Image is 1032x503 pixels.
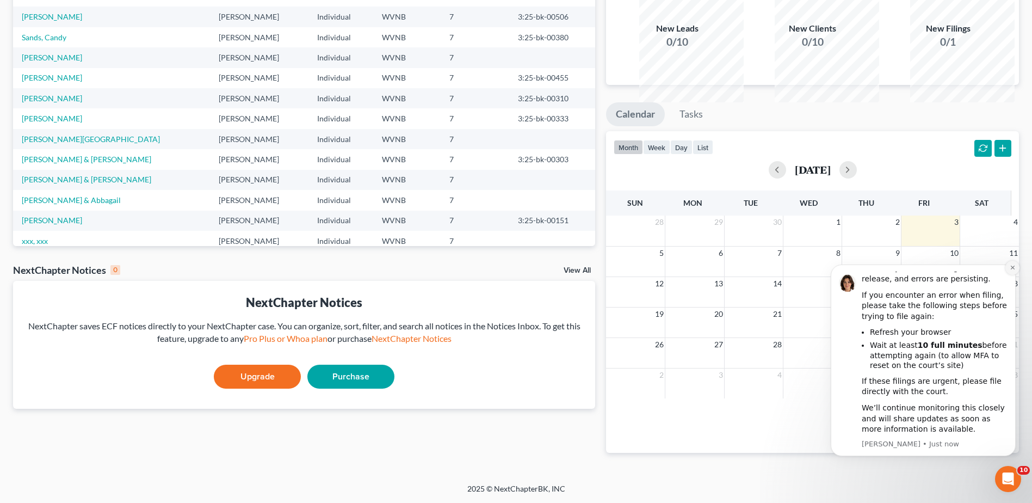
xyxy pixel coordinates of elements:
td: Individual [308,108,373,128]
iframe: Intercom live chat [995,466,1021,492]
h2: [DATE] [795,164,831,175]
td: Individual [308,211,373,231]
iframe: Intercom notifications message [814,251,1032,498]
td: [PERSON_NAME] [210,108,308,128]
span: Mon [683,198,702,207]
span: 29 [713,216,724,229]
td: 7 [441,190,510,210]
div: 0/1 [910,34,986,50]
td: [PERSON_NAME] [210,149,308,169]
td: 7 [441,231,510,251]
span: 6 [718,247,724,260]
span: 7 [776,247,783,260]
td: 7 [441,68,510,88]
td: WVNB [373,190,441,210]
a: [PERSON_NAME] [22,216,82,225]
td: WVNB [373,68,441,88]
td: WVNB [373,7,441,27]
td: [PERSON_NAME] [210,129,308,149]
span: 14 [772,277,783,290]
td: Individual [308,149,373,169]
td: [PERSON_NAME] [210,68,308,88]
td: [PERSON_NAME] [210,7,308,27]
a: Sands, Candy [22,33,66,42]
span: Sat [975,198,988,207]
span: 10 [1017,466,1030,475]
span: 21 [772,308,783,321]
span: 3 [953,216,960,229]
span: 4 [1012,216,1019,229]
button: day [670,140,693,155]
button: week [643,140,670,155]
span: 2 [894,216,901,229]
a: [PERSON_NAME] [22,114,82,123]
div: NextChapter Notices [13,263,120,277]
td: 3:25-bk-00455 [509,68,595,88]
td: 7 [441,129,510,149]
span: 28 [654,216,665,229]
span: 28 [772,338,783,351]
td: 7 [441,108,510,128]
div: 2025 © NextChapterBK, INC [206,483,826,503]
span: 1 [835,216,842,229]
td: 7 [441,47,510,68]
span: 12 [654,277,665,290]
a: [PERSON_NAME] & Abbagail [22,195,121,205]
div: 0/10 [639,34,715,50]
td: WVNB [373,88,441,108]
td: [PERSON_NAME] [210,231,308,251]
td: Individual [308,47,373,68]
span: 2 [658,369,665,382]
span: 27 [713,338,724,351]
a: NextChapter Notices [372,333,452,343]
span: 30 [772,216,783,229]
a: View All [564,267,591,274]
td: WVNB [373,211,441,231]
td: 7 [441,27,510,47]
td: [PERSON_NAME] [210,27,308,47]
span: 20 [713,308,724,321]
a: Calendar [606,102,665,126]
a: [PERSON_NAME] & [PERSON_NAME] [22,175,151,184]
td: Individual [308,88,373,108]
span: 8 [835,247,842,260]
a: [PERSON_NAME] [22,94,82,103]
span: 5 [658,247,665,260]
td: 7 [441,170,510,190]
a: Pro Plus or Whoa plan [244,333,327,343]
span: Tue [744,198,758,207]
span: Wed [800,198,818,207]
td: 3:25-bk-00333 [509,108,595,128]
span: 19 [654,308,665,321]
td: WVNB [373,108,441,128]
td: WVNB [373,27,441,47]
button: month [614,140,643,155]
span: 11 [1008,247,1019,260]
div: NextChapter saves ECF notices directly to your NextChapter case. You can organize, sort, filter, ... [22,320,586,345]
td: 7 [441,211,510,231]
span: 10 [949,247,960,260]
td: Individual [308,7,373,27]
a: [PERSON_NAME] & [PERSON_NAME] [22,155,151,164]
td: WVNB [373,47,441,68]
td: [PERSON_NAME] [210,47,308,68]
td: Individual [308,27,373,47]
td: 3:25-bk-00310 [509,88,595,108]
td: Individual [308,68,373,88]
a: [PERSON_NAME][GEOGRAPHIC_DATA] [22,134,160,144]
td: WVNB [373,231,441,251]
td: 3:25-bk-00303 [509,149,595,169]
td: Individual [308,231,373,251]
span: Thu [858,198,874,207]
td: 3:25-bk-00380 [509,27,595,47]
td: Individual [308,129,373,149]
div: New Filings [910,22,986,35]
